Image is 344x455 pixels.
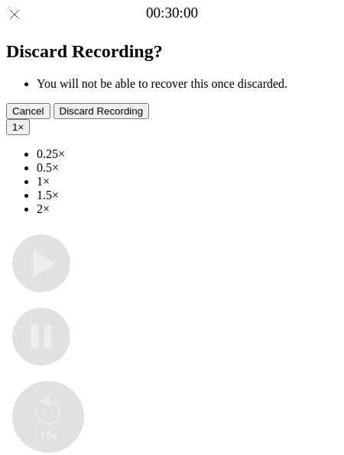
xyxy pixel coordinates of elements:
[37,147,338,161] li: 0.25×
[37,77,338,91] li: You will not be able to recover this once discarded.
[6,119,30,135] button: 1×
[37,189,338,202] li: 1.5×
[37,202,338,216] li: 2×
[12,121,18,133] span: 1
[37,175,338,189] li: 1×
[146,5,198,21] a: 00:30:00
[6,103,50,119] button: Cancel
[37,161,338,175] li: 0.5×
[54,103,150,119] button: Discard Recording
[6,41,338,62] h2: Discard Recording?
